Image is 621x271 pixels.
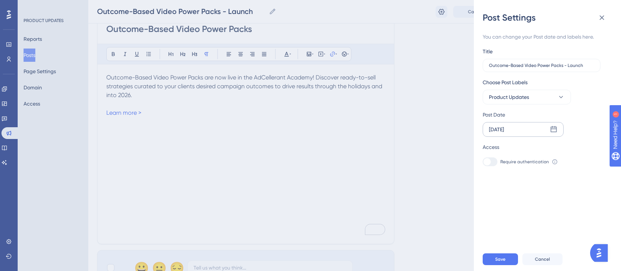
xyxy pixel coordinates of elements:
[51,4,53,10] div: 1
[535,256,550,262] span: Cancel
[483,253,518,265] button: Save
[483,47,493,56] div: Title
[483,110,603,119] div: Post Date
[489,125,504,134] div: [DATE]
[590,242,612,264] iframe: UserGuiding AI Assistant Launcher
[489,93,529,101] span: Product Updates
[483,90,571,104] button: Product Updates
[483,78,528,87] span: Choose Post Labels
[17,2,46,11] span: Need Help?
[483,143,499,151] div: Access
[483,12,612,24] div: Post Settings
[489,63,594,68] input: Type the value
[500,159,549,165] span: Require authentication
[483,32,606,41] div: You can change your Post date and labels here.
[495,256,505,262] span: Save
[522,253,563,265] button: Cancel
